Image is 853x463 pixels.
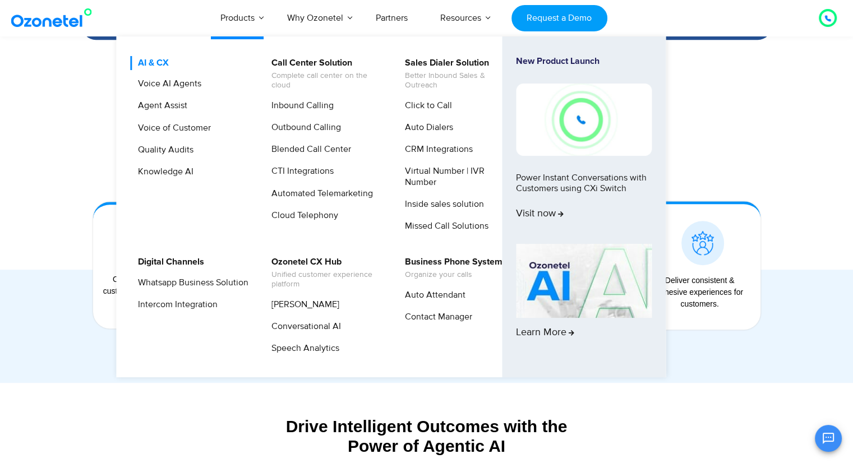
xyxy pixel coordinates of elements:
[131,77,203,91] a: Voice AI Agents
[398,99,454,113] a: Click to Call
[264,320,343,334] a: Conversational AI
[131,255,206,269] a: Digital Channels
[87,90,766,110] div: Unified CX Platform. Endless Possibilities.
[131,121,213,135] a: Voice of Customer
[398,219,490,233] a: Missed Call Solutions
[131,99,189,113] a: Agent Assist
[264,255,384,291] a: Ozonetel CX HubUnified customer experience platform
[264,99,335,113] a: Inbound Calling
[131,165,195,179] a: Knowledge AI
[516,244,652,318] img: AI
[398,255,504,281] a: Business Phone SystemOrganize your calls
[264,56,384,92] a: Call Center SolutionComplete call center on the cloud
[398,164,517,189] a: Virtual Number | IVR Number
[99,274,197,309] div: Orchestrate multiple customer journeys across the lifecycle.
[516,244,652,358] a: Learn More
[651,275,749,310] div: Deliver consistent & cohesive experiences for customers.
[405,270,502,280] span: Organize your calls
[264,341,341,355] a: Speech Analytics
[264,142,353,156] a: Blended Call Center
[271,71,382,90] span: Complete call center on the cloud
[131,298,219,312] a: Intercom Integration
[516,56,652,239] a: New Product LaunchPower Instant Conversations with Customers using CXi SwitchVisit now
[398,288,467,302] a: Auto Attendant
[87,115,766,126] div: Conversations, data, workflows, insights, and decisions in one place. With AI at its core!
[264,209,340,223] a: Cloud Telephony
[82,416,772,456] div: Drive Intelligent Outcomes with the Power of Agentic AI
[398,197,486,211] a: Inside sales solution
[264,298,341,312] a: [PERSON_NAME]
[398,142,474,156] a: CRM Integrations
[271,270,382,289] span: Unified customer experience platform
[131,276,250,290] a: Whatsapp Business Solution
[516,208,564,220] span: Visit now
[511,5,607,31] a: Request a Demo
[131,56,170,70] a: AI & CX
[815,425,842,452] button: Open chat
[264,121,343,135] a: Outbound Calling
[398,121,455,135] a: Auto Dialers
[264,187,375,201] a: Automated Telemarketing
[131,143,195,157] a: Quality Audits
[516,84,652,155] img: New-Project-17.png
[264,164,335,178] a: CTI Integrations
[398,310,474,324] a: Contact Manager
[398,56,517,92] a: Sales Dialer SolutionBetter Inbound Sales & Outreach
[405,71,515,90] span: Better Inbound Sales & Outreach
[516,327,574,339] span: Learn More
